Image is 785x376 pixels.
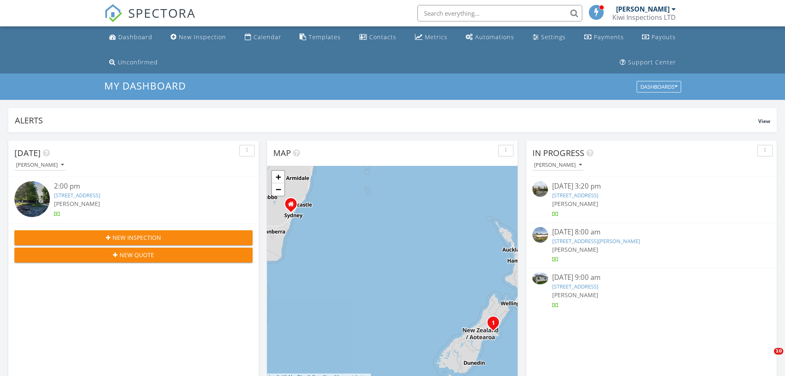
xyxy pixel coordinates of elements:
span: SPECTORA [128,4,196,21]
a: Unconfirmed [106,55,161,70]
div: Metrics [425,33,448,41]
div: [DATE] 3:20 pm [552,181,751,192]
a: [DATE] 9:00 am [STREET_ADDRESS] [PERSON_NAME] [532,272,771,309]
button: [PERSON_NAME] [14,160,66,171]
div: 56 Buchanans Rd, Christchurch, Canterbury Region 8042 [493,322,498,327]
img: streetview [14,181,50,217]
a: [STREET_ADDRESS] [54,192,100,199]
button: New Inspection [14,230,253,245]
div: Payouts [651,33,676,41]
a: SPECTORA [104,11,196,28]
a: [STREET_ADDRESS] [552,192,598,199]
div: 2:00 pm [54,181,233,192]
span: [DATE] [14,147,41,158]
div: 21 Braeburn Crescent, Kaiapoi Canterbury 7632 [291,204,296,209]
div: Settings [541,33,566,41]
img: 9550881%2Fcover_photos%2FCr3BiFwPbaTGvcSdPvXG%2Fsmall.jpg [532,272,548,284]
span: New Inspection [112,233,161,242]
span: My Dashboard [104,79,186,92]
a: Zoom out [272,183,284,196]
a: Settings [530,30,569,45]
div: Kiwi Inspections LTD [612,13,676,21]
a: [STREET_ADDRESS] [552,283,598,290]
a: Dashboard [106,30,156,45]
img: The Best Home Inspection Software - Spectora [104,4,122,22]
a: [DATE] 8:00 am [STREET_ADDRESS][PERSON_NAME] [PERSON_NAME] [532,227,771,264]
span: Map [273,147,291,158]
img: streetview [532,181,548,197]
div: Contacts [369,33,396,41]
a: Contacts [356,30,400,45]
i: 1 [492,320,495,326]
div: [DATE] 9:00 am [552,272,751,283]
a: [STREET_ADDRESS][PERSON_NAME] [552,237,640,245]
a: Metrics [412,30,451,45]
button: [PERSON_NAME] [532,160,583,171]
button: New Quote [14,248,253,262]
div: [PERSON_NAME] [16,162,64,168]
div: [PERSON_NAME] [616,5,670,13]
div: Dashboard [118,33,152,41]
div: Calendar [253,33,281,41]
div: New Inspection [179,33,226,41]
span: [PERSON_NAME] [552,200,598,208]
div: [PERSON_NAME] [534,162,582,168]
a: Zoom in [272,171,284,183]
div: Unconfirmed [118,58,158,66]
span: [PERSON_NAME] [552,246,598,253]
span: New Quote [120,251,154,259]
a: Templates [296,30,344,45]
div: Payments [594,33,624,41]
input: Search everything... [417,5,582,21]
img: streetview [532,227,548,243]
span: 10 [774,348,783,355]
a: Payments [581,30,627,45]
a: Automations (Basic) [462,30,518,45]
button: Dashboards [637,81,681,93]
a: New Inspection [167,30,230,45]
div: Automations [475,33,514,41]
span: [PERSON_NAME] [552,291,598,299]
div: Templates [309,33,341,41]
span: [PERSON_NAME] [54,200,100,208]
a: 2:00 pm [STREET_ADDRESS] [PERSON_NAME] [14,181,253,219]
span: View [758,118,770,125]
div: [DATE] 8:00 am [552,227,751,237]
iframe: Intercom live chat [757,348,777,368]
a: Payouts [639,30,679,45]
div: Support Center [628,58,676,66]
div: Alerts [15,115,758,126]
div: Dashboards [640,84,677,90]
a: Calendar [241,30,285,45]
a: Support Center [616,55,680,70]
span: In Progress [532,147,584,158]
a: [DATE] 3:20 pm [STREET_ADDRESS] [PERSON_NAME] [532,181,771,218]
